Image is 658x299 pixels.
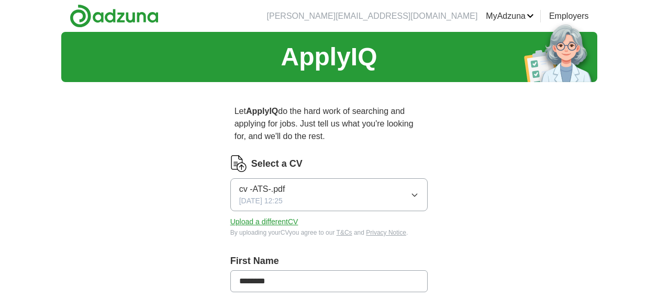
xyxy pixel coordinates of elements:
[70,4,159,28] img: Adzuna logo
[366,229,406,236] a: Privacy Notice
[230,254,428,268] label: First Name
[239,183,285,195] span: cv -ATS-.pdf
[281,38,377,76] h1: ApplyIQ
[239,195,283,206] span: [DATE] 12:25
[230,178,428,211] button: cv -ATS-.pdf[DATE] 12:25
[230,155,247,172] img: CV Icon
[337,229,352,236] a: T&Cs
[251,157,303,171] label: Select a CV
[549,10,589,22] a: Employers
[230,101,428,147] p: Let do the hard work of searching and applying for jobs. Just tell us what you're looking for, an...
[230,228,428,237] div: By uploading your CV you agree to our and .
[486,10,534,22] a: MyAdzuna
[246,107,278,116] strong: ApplyIQ
[230,216,298,227] button: Upload a differentCV
[267,10,478,22] li: [PERSON_NAME][EMAIL_ADDRESS][DOMAIN_NAME]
